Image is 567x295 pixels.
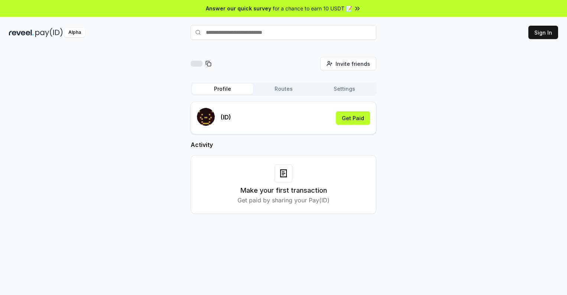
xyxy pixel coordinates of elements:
button: Get Paid [336,111,370,125]
h3: Make your first transaction [240,185,327,196]
img: pay_id [35,28,63,37]
img: reveel_dark [9,28,34,37]
div: Alpha [64,28,85,37]
p: (ID) [221,113,231,122]
h2: Activity [191,140,376,149]
button: Invite friends [320,57,376,70]
button: Settings [314,84,375,94]
button: Profile [192,84,253,94]
button: Routes [253,84,314,94]
span: for a chance to earn 10 USDT 📝 [273,4,352,12]
p: Get paid by sharing your Pay(ID) [237,196,330,205]
span: Invite friends [336,60,370,68]
button: Sign In [528,26,558,39]
span: Answer our quick survey [206,4,271,12]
